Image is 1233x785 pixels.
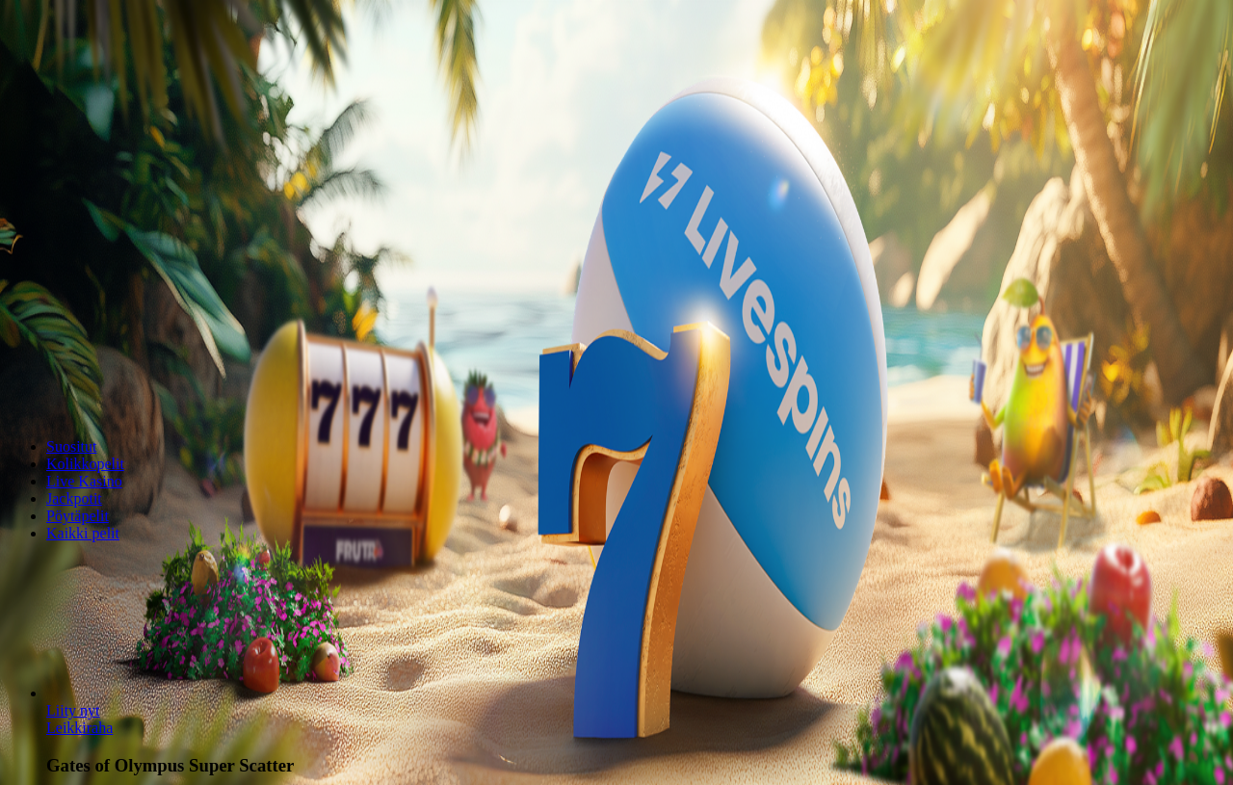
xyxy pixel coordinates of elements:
[46,490,102,507] a: Jackpotit
[46,702,100,719] span: Liity nyt
[46,685,1225,776] article: Gates of Olympus Super Scatter
[46,525,119,541] span: Kaikki pelit
[46,438,96,455] a: Suositut
[8,406,1225,578] header: Lobby
[8,406,1225,542] nav: Lobby
[46,702,100,719] a: Gates of Olympus Super Scatter
[46,508,109,524] span: Pöytäpelit
[46,755,1225,776] h3: Gates of Olympus Super Scatter
[46,473,122,489] a: Live Kasino
[46,720,113,736] a: Gates of Olympus Super Scatter
[46,456,124,472] a: Kolikkopelit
